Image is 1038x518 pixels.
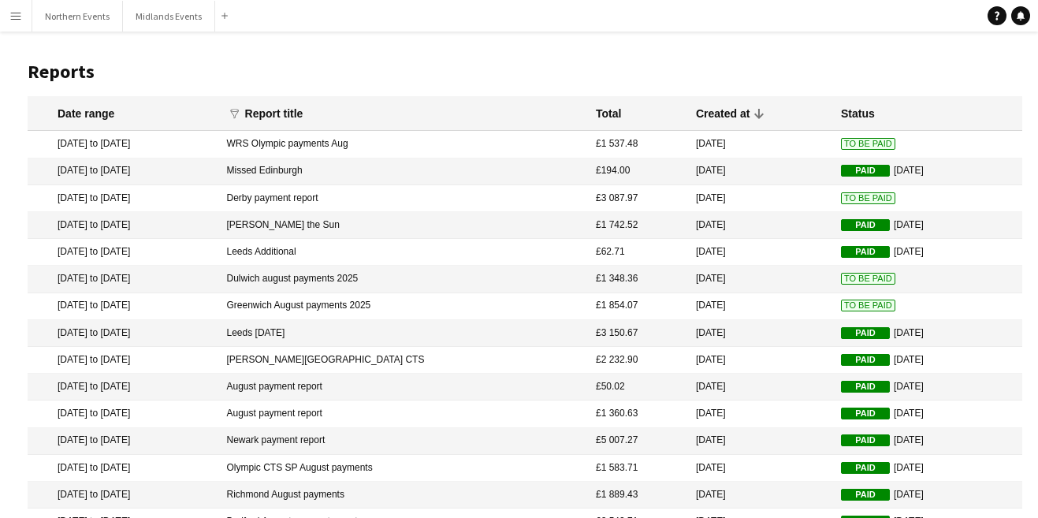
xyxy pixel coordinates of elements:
mat-cell: Dulwich august payments 2025 [219,266,588,293]
button: Midlands Events [123,1,215,32]
mat-cell: [DATE] to [DATE] [28,374,219,401]
mat-cell: [DATE] to [DATE] [28,347,219,374]
mat-cell: Leeds [DATE] [219,320,588,347]
mat-cell: [DATE] [833,455,1022,482]
mat-cell: Richmond August payments [219,482,588,509]
mat-cell: Olympic CTS SP August payments [219,455,588,482]
mat-cell: [DATE] [688,293,833,320]
mat-cell: [DATE] [833,212,1022,239]
mat-cell: [DATE] [688,239,833,266]
mat-cell: Derby payment report [219,185,588,212]
mat-cell: [DATE] [688,320,833,347]
mat-cell: Greenwich August payments 2025 [219,293,588,320]
mat-cell: WRS Olympic payments Aug [219,131,588,158]
span: Paid [841,354,890,366]
div: Report title [245,106,303,121]
mat-cell: [DATE] [688,428,833,455]
mat-cell: £1 537.48 [588,131,688,158]
span: To Be Paid [841,273,895,285]
mat-cell: [DATE] to [DATE] [28,212,219,239]
span: To Be Paid [841,138,895,150]
mat-cell: Newark payment report [219,428,588,455]
mat-cell: August payment report [219,401,588,427]
mat-cell: [DATE] [833,320,1022,347]
mat-cell: [DATE] [833,482,1022,509]
mat-cell: [DATE] [688,266,833,293]
mat-cell: [DATE] [688,131,833,158]
mat-cell: [DATE] [688,374,833,401]
span: Paid [841,462,890,474]
h1: Reports [28,60,1022,84]
mat-cell: £1 742.52 [588,212,688,239]
mat-cell: [DATE] to [DATE] [28,185,219,212]
mat-cell: [DATE] to [DATE] [28,239,219,266]
div: Created at [696,106,750,121]
mat-cell: £2 232.90 [588,347,688,374]
span: Paid [841,165,890,177]
mat-cell: [DATE] to [DATE] [28,293,219,320]
mat-cell: £3 087.97 [588,185,688,212]
mat-cell: [DATE] to [DATE] [28,320,219,347]
button: Northern Events [32,1,123,32]
mat-cell: [DATE] to [DATE] [28,482,219,509]
span: Paid [841,408,890,419]
mat-cell: Missed Edinburgh [219,158,588,185]
mat-cell: [DATE] [688,347,833,374]
div: Date range [58,106,114,121]
div: Total [596,106,621,121]
mat-cell: [DATE] to [DATE] [28,131,219,158]
mat-cell: [DATE] to [DATE] [28,158,219,185]
mat-cell: [DATE] [833,428,1022,455]
span: Paid [841,381,890,393]
span: Paid [841,219,890,231]
span: To Be Paid [841,300,895,311]
mat-cell: [DATE] [833,239,1022,266]
span: Paid [841,489,890,501]
mat-cell: [DATE] [833,347,1022,374]
mat-cell: [DATE] to [DATE] [28,455,219,482]
mat-cell: [DATE] [688,185,833,212]
mat-cell: [DATE] [688,455,833,482]
mat-cell: [DATE] [833,401,1022,427]
span: Paid [841,434,890,446]
mat-cell: £1 583.71 [588,455,688,482]
mat-cell: £1 360.63 [588,401,688,427]
mat-cell: August payment report [219,374,588,401]
mat-cell: [PERSON_NAME][GEOGRAPHIC_DATA] CTS [219,347,588,374]
mat-cell: [PERSON_NAME] the Sun [219,212,588,239]
mat-cell: [DATE] [688,482,833,509]
div: Status [841,106,875,121]
mat-cell: [DATE] to [DATE] [28,266,219,293]
mat-cell: [DATE] [833,374,1022,401]
mat-cell: £5 007.27 [588,428,688,455]
div: Created at [696,106,764,121]
span: Paid [841,246,890,258]
mat-cell: [DATE] to [DATE] [28,401,219,427]
span: Paid [841,327,890,339]
mat-cell: [DATE] [688,158,833,185]
mat-cell: £194.00 [588,158,688,185]
mat-cell: £1 854.07 [588,293,688,320]
mat-cell: [DATE] [688,401,833,427]
mat-cell: £50.02 [588,374,688,401]
mat-cell: £3 150.67 [588,320,688,347]
mat-cell: £1 348.36 [588,266,688,293]
mat-cell: £1 889.43 [588,482,688,509]
mat-cell: [DATE] to [DATE] [28,428,219,455]
mat-cell: £62.71 [588,239,688,266]
mat-cell: Leeds Additional [219,239,588,266]
div: Report title [245,106,318,121]
mat-cell: [DATE] [688,212,833,239]
span: To Be Paid [841,192,895,204]
mat-cell: [DATE] [833,158,1022,185]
